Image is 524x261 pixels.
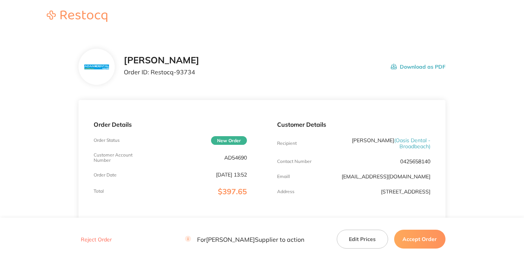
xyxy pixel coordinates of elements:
span: ( Oasis Dental - Broadbeach ) [394,137,430,150]
button: Reject Order [79,236,114,243]
button: Download as PDF [391,55,445,78]
p: AD54690 [224,155,247,161]
p: For [PERSON_NAME] Supplier to action [185,236,304,243]
p: Total [94,189,104,194]
p: Emaill [277,174,290,179]
p: [PERSON_NAME] [328,137,430,149]
p: [STREET_ADDRESS] [381,189,430,195]
p: Customer Details [277,121,430,128]
span: $397.65 [218,187,247,196]
p: Customer Account Number [94,152,145,163]
img: N3hiYW42Mg [85,64,109,69]
a: Restocq logo [39,11,115,23]
img: Restocq logo [39,11,115,22]
button: Accept Order [394,230,445,249]
p: Order ID: Restocq- 93734 [124,69,199,75]
p: [DATE] 13:52 [216,172,247,178]
p: Recipient [277,141,297,146]
p: Order Status [94,138,120,143]
a: [EMAIL_ADDRESS][DOMAIN_NAME] [342,173,430,180]
p: Address [277,189,294,194]
p: 0425658140 [400,158,430,164]
p: Order Date [94,172,117,178]
p: Contact Number [277,159,311,164]
span: New Order [211,136,247,145]
p: Order Details [94,121,247,128]
button: Edit Prices [337,230,388,249]
h2: [PERSON_NAME] [124,55,199,66]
